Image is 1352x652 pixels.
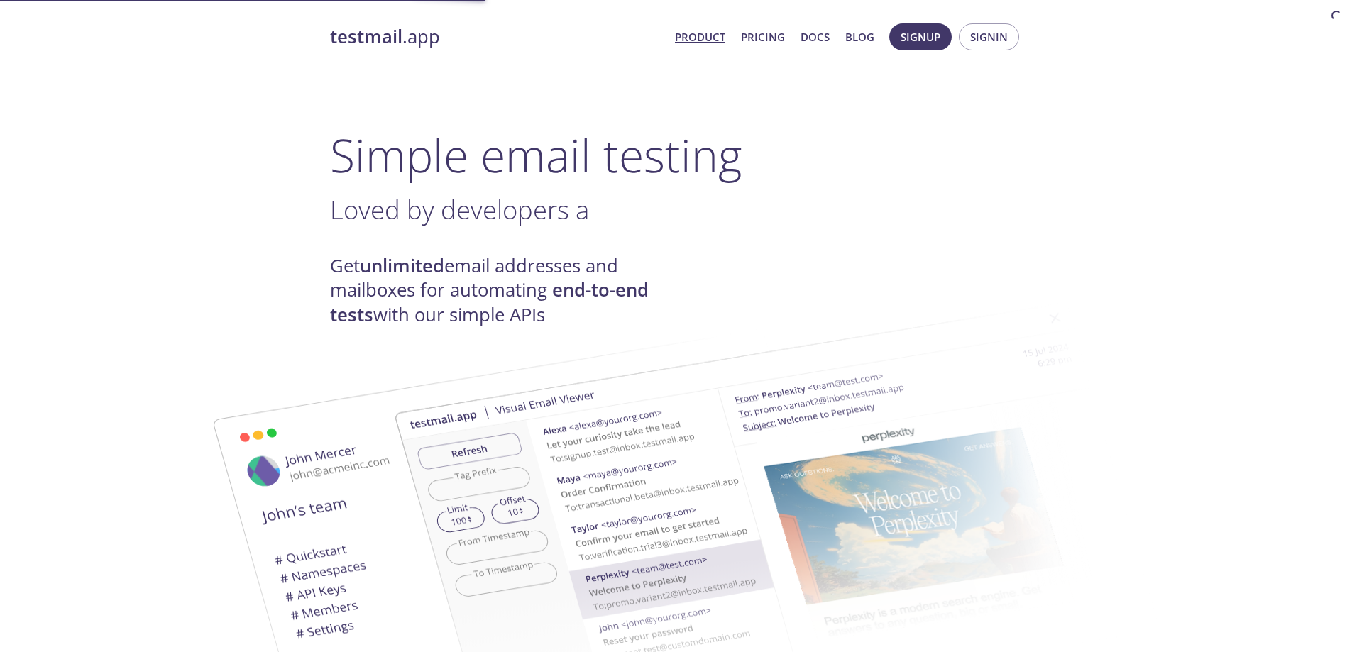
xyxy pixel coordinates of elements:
[889,23,952,50] button: Signup
[959,23,1019,50] button: Signin
[330,254,676,327] h4: Get email addresses and mailboxes for automating with our simple APIs
[360,253,444,278] strong: unlimited
[330,277,649,326] strong: end-to-end tests
[675,28,725,46] a: Product
[330,24,402,49] strong: testmail
[330,25,664,49] a: testmail.app
[801,28,830,46] a: Docs
[845,28,874,46] a: Blog
[970,28,1008,46] span: Signin
[330,192,589,227] span: Loved by developers a
[741,28,785,46] a: Pricing
[901,28,940,46] span: Signup
[330,128,1023,182] h1: Simple email testing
